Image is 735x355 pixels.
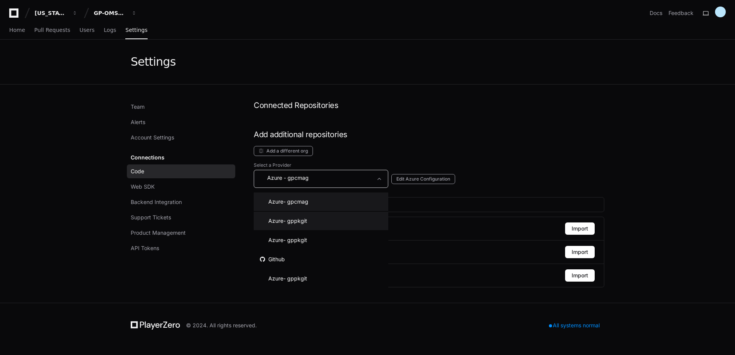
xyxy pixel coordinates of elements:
[283,198,308,206] span: - gpcmag
[283,294,307,302] span: - gppkgit
[260,216,307,226] div: Azure
[260,255,285,263] div: Github
[260,293,307,302] div: Azure
[283,275,307,282] span: - gppkgit
[283,217,307,225] span: - gppkgit
[260,197,308,206] div: Azure
[260,236,307,245] div: Azure
[260,274,307,283] div: Azure
[283,236,307,244] span: - gppkgit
